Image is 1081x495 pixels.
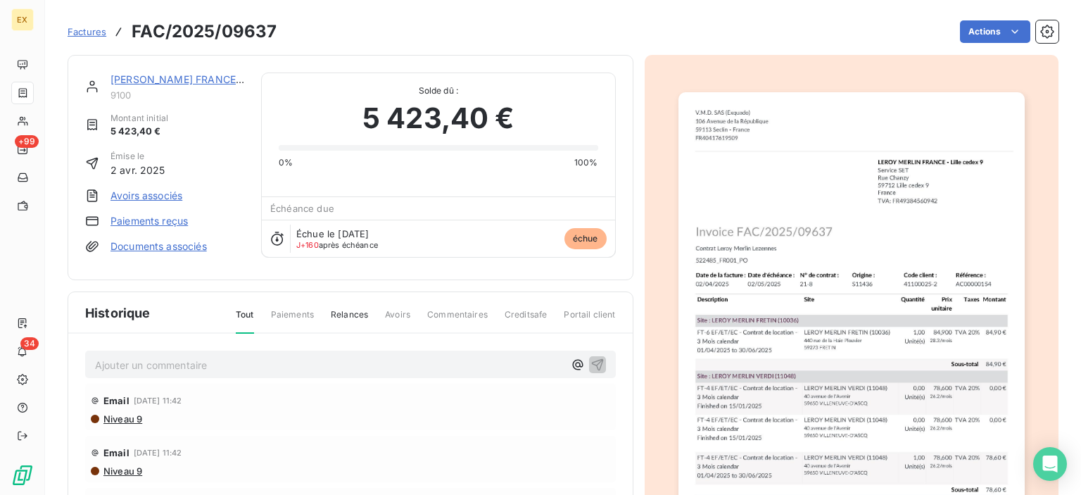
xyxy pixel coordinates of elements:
a: Paiements reçus [110,214,188,228]
span: 0% [279,156,293,169]
span: Niveau 9 [102,465,142,477]
span: Montant initial [110,112,168,125]
span: 2 avr. 2025 [110,163,165,177]
span: 34 [20,337,39,350]
span: Tout [236,308,254,334]
a: Factures [68,25,106,39]
span: Relances [331,308,368,332]
span: Niveau 9 [102,413,142,425]
span: Avoirs [385,308,410,332]
button: Actions [960,20,1030,43]
span: Émise le [110,150,165,163]
span: +99 [15,135,39,148]
span: Solde dû : [279,84,598,97]
a: Avoirs associés [110,189,182,203]
span: Échéance due [270,203,334,214]
span: Commentaires [427,308,488,332]
span: 9100 [110,89,244,101]
span: Factures [68,26,106,37]
a: Documents associés [110,239,207,253]
span: 5 423,40 € [362,97,514,139]
div: Open Intercom Messenger [1033,447,1067,481]
span: Échue le [DATE] [296,228,369,239]
img: Logo LeanPay [11,464,34,487]
span: 5 423,40 € [110,125,168,139]
span: après échéance [296,241,378,249]
div: EX [11,8,34,31]
span: [DATE] 11:42 [134,449,182,457]
span: Paiements [271,308,314,332]
span: Email [103,395,129,406]
span: 100% [574,156,598,169]
span: Historique [85,303,151,322]
a: [PERSON_NAME] FRANCE - Lille cedex 9 [110,73,305,85]
span: Creditsafe [505,308,548,332]
span: J+160 [296,240,319,250]
span: [DATE] 11:42 [134,396,182,405]
span: Email [103,447,129,458]
span: Portail client [564,308,615,332]
h3: FAC/2025/09637 [132,19,277,44]
span: échue [564,228,607,249]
